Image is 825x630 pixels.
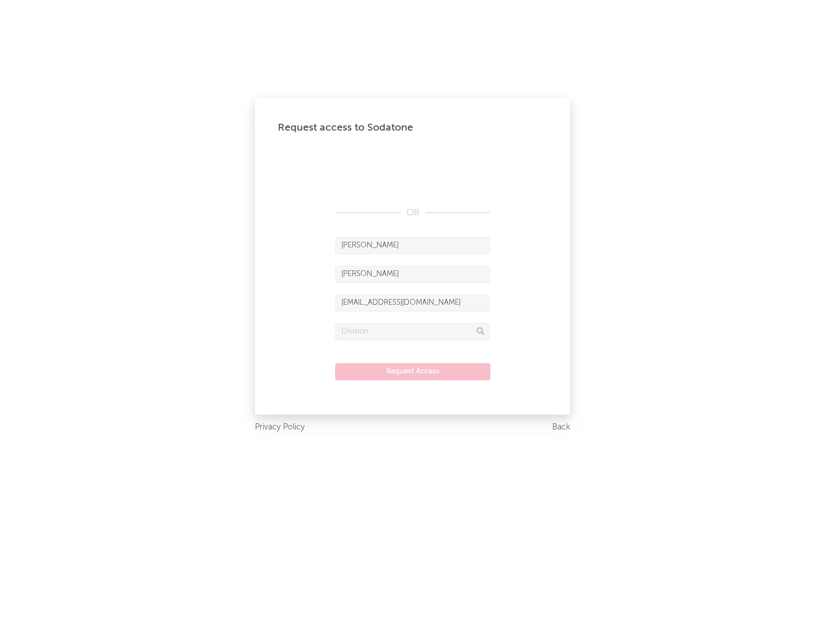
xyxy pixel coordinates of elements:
input: Email [335,294,490,312]
div: OR [335,206,490,220]
a: Back [552,420,570,435]
input: Last Name [335,266,490,283]
input: Division [335,323,490,340]
input: First Name [335,237,490,254]
div: Request access to Sodatone [278,121,547,135]
button: Request Access [335,363,490,380]
a: Privacy Policy [255,420,305,435]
